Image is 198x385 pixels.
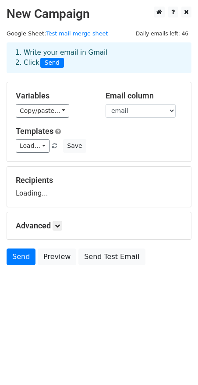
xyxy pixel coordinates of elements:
button: Save [63,139,86,153]
h2: New Campaign [7,7,191,21]
h5: Advanced [16,221,182,231]
h5: Variables [16,91,92,101]
a: Daily emails left: 46 [133,30,191,37]
h5: Recipients [16,175,182,185]
a: Preview [38,248,76,265]
a: Send [7,248,35,265]
span: Daily emails left: 46 [133,29,191,38]
a: Copy/paste... [16,104,69,118]
a: Test mail merge sheet [46,30,108,37]
div: Loading... [16,175,182,198]
small: Google Sheet: [7,30,108,37]
a: Load... [16,139,49,153]
a: Templates [16,126,53,136]
h5: Email column [106,91,182,101]
a: Send Test Email [78,248,145,265]
div: 1. Write your email in Gmail 2. Click [9,48,189,68]
span: Send [40,58,64,68]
